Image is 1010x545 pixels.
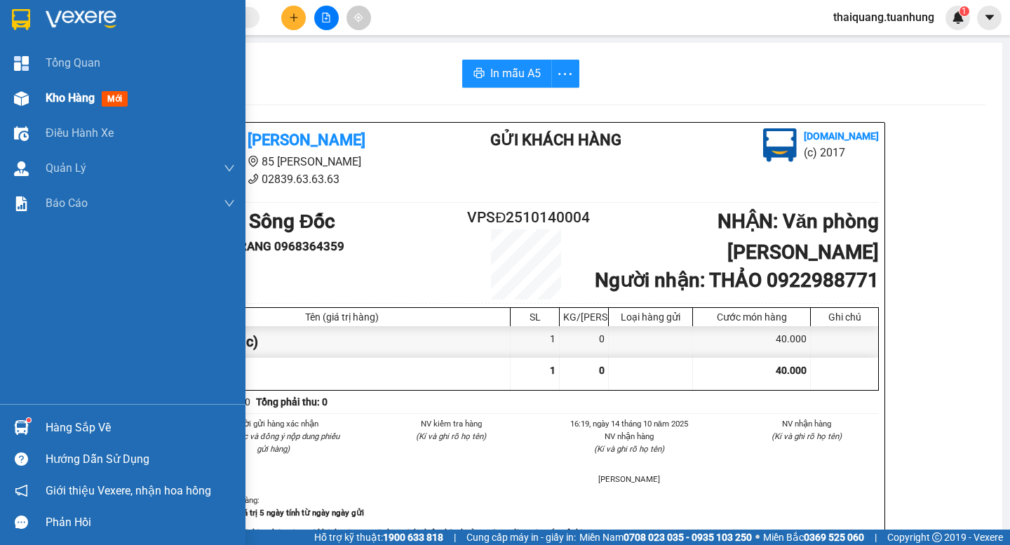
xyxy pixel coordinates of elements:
b: [PERSON_NAME] [248,131,365,149]
img: warehouse-icon [14,91,29,106]
div: Loại hàng gửi [612,311,689,323]
span: ⚪️ [755,534,760,540]
i: (Kí và ghi rõ họ tên) [594,444,664,454]
span: more [552,65,579,83]
div: Cước món hàng [696,311,807,323]
span: plus [289,13,299,22]
span: In mẫu A5 [490,65,541,82]
span: Miền Bắc [763,530,864,545]
img: icon-new-feature [952,11,964,24]
li: 16:19, ngày 14 tháng 10 năm 2025 [557,417,701,430]
span: 1 [550,365,555,376]
span: 1 [962,6,967,16]
sup: 1 [27,418,31,422]
div: Hàng sắp về [46,417,235,438]
span: Giới thiệu Vexere, nhận hoa hồng [46,482,211,499]
div: SL [514,311,555,323]
img: logo.jpg [763,128,797,162]
span: Miền Nam [579,530,752,545]
span: copyright [932,532,942,542]
div: Ghi chú [814,311,875,323]
button: printerIn mẫu A5 [462,60,552,88]
span: environment [248,156,259,167]
span: Quản Lý [46,159,86,177]
span: file-add [321,13,331,22]
li: (c) 2017 [804,144,879,161]
div: Phản hồi [46,512,235,533]
div: Tên (giá trị hàng) [177,311,506,323]
b: NHẬN : Văn phòng [PERSON_NAME] [718,210,879,264]
b: [DOMAIN_NAME] [804,130,879,142]
img: solution-icon [14,196,29,211]
li: 85 [PERSON_NAME] [173,153,434,170]
img: dashboard-icon [14,56,29,71]
img: warehouse-icon [14,126,29,141]
div: thùng (Khác) [174,326,511,358]
button: plus [281,6,306,30]
button: file-add [314,6,339,30]
strong: -Khi thất lạc, mất mát hàng hóa của quý khách, công ty sẽ chịu trách nhiệm bồi thường gấp 10 lần ... [173,528,593,538]
span: down [224,198,235,209]
div: 1 [511,326,560,358]
li: Người gửi hàng xác nhận [201,417,346,430]
span: caret-down [983,11,996,24]
li: 02839.63.63.63 [173,170,434,188]
i: (Tôi đã đọc và đồng ý nộp dung phiếu gửi hàng) [208,431,339,454]
div: Hướng dẫn sử dụng [46,449,235,470]
li: [PERSON_NAME] [557,473,701,485]
div: 40.000 [693,326,811,358]
li: NV nhận hàng [735,417,880,430]
button: caret-down [977,6,1002,30]
span: message [15,516,28,529]
b: Người nhận : THẢO 0922988771 [595,269,879,292]
b: Tổng phải thu: 0 [256,396,328,408]
li: NV nhận hàng [557,430,701,443]
sup: 1 [959,6,969,16]
i: (Kí và ghi rõ họ tên) [416,431,486,441]
span: phone [248,173,259,184]
span: Cung cấp máy in - giấy in: [466,530,576,545]
strong: -Phiếu này chỉ có giá trị 5 ngày tính từ ngày ngày gửi [173,508,364,518]
i: (Kí và ghi rõ họ tên) [772,431,842,441]
span: Hỗ trợ kỹ thuật: [314,530,443,545]
span: mới [102,91,128,107]
strong: 0708 023 035 - 0935 103 250 [624,532,752,543]
span: aim [353,13,363,22]
div: 0 [560,326,609,358]
img: warehouse-icon [14,420,29,435]
span: notification [15,484,28,497]
h2: VPSĐ2510140004 [467,206,585,229]
strong: 1900 633 818 [383,532,443,543]
span: Tổng Quan [46,54,100,72]
div: KG/[PERSON_NAME] [563,311,605,323]
span: | [454,530,456,545]
b: Gửi khách hàng [490,131,621,149]
span: down [224,163,235,174]
img: warehouse-icon [14,161,29,176]
b: GỬI : VP Sông Đốc [173,210,335,233]
button: more [551,60,579,88]
span: thaiquang.tuanhung [822,8,945,26]
b: Người gửi : TRANG 0968364359 [173,239,344,253]
li: NV kiểm tra hàng [379,417,524,430]
span: Điều hành xe [46,124,114,142]
span: 40.000 [776,365,807,376]
button: aim [346,6,371,30]
img: logo-vxr [12,9,30,30]
span: | [875,530,877,545]
strong: 0369 525 060 [804,532,864,543]
span: 0 [599,365,605,376]
span: Kho hàng [46,91,95,105]
span: question-circle [15,452,28,466]
span: Báo cáo [46,194,88,212]
span: printer [473,67,485,81]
